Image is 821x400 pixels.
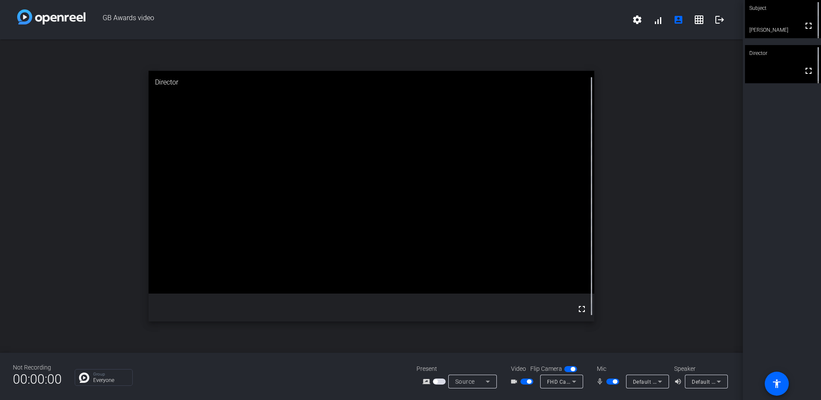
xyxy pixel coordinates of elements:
span: Flip Camera [530,364,562,373]
span: 00:00:00 [13,369,62,390]
span: Default - Microphone (Targus Audio) (17e9:6028) [633,378,757,385]
div: Speaker [674,364,726,373]
mat-icon: fullscreen [577,304,587,314]
img: white-gradient.svg [17,9,85,24]
mat-icon: volume_up [674,376,684,387]
img: Chat Icon [79,373,89,383]
button: signal_cellular_alt [648,9,668,30]
mat-icon: videocam_outline [510,376,520,387]
mat-icon: fullscreen [803,66,814,76]
mat-icon: accessibility [772,379,782,389]
p: Everyone [93,378,128,383]
div: Mic [588,364,674,373]
mat-icon: logout [715,15,725,25]
span: Video [511,364,526,373]
span: GB Awards video [85,9,627,30]
span: FHD Camera (1bcf:28c4) [547,378,610,385]
mat-icon: grid_on [694,15,704,25]
mat-icon: fullscreen [803,21,814,31]
mat-icon: settings [632,15,642,25]
div: Director [149,71,594,94]
p: Group [93,372,128,376]
span: Source [455,378,475,385]
mat-icon: screen_share_outline [423,376,433,387]
div: Not Recording [13,363,62,372]
div: Director [745,45,821,61]
mat-icon: account_box [673,15,684,25]
div: Present [417,364,502,373]
mat-icon: mic_none [596,376,606,387]
span: Default - Speakers (Realtek(R) Audio) [692,378,785,385]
